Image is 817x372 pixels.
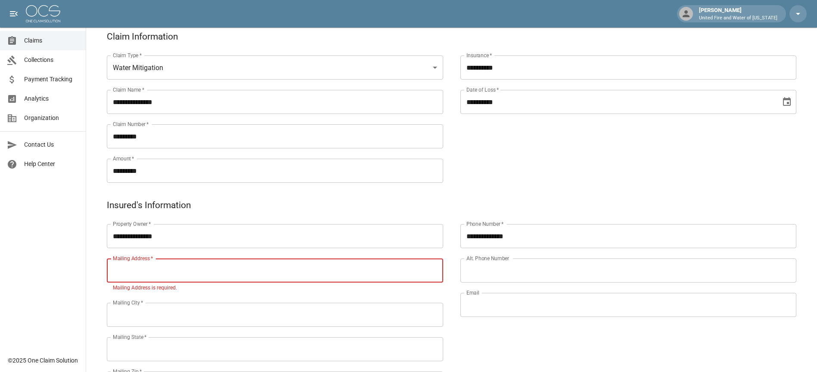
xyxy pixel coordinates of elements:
[113,333,146,341] label: Mailing State
[113,220,151,228] label: Property Owner
[778,93,795,111] button: Choose date, selected date is Sep 8, 2025
[24,114,79,123] span: Organization
[8,356,78,365] div: © 2025 One Claim Solution
[113,120,149,128] label: Claim Number
[113,155,134,162] label: Amount
[466,289,479,296] label: Email
[113,52,142,59] label: Claim Type
[24,36,79,45] span: Claims
[107,55,443,80] div: Water Mitigation
[24,140,79,149] span: Contact Us
[24,94,79,103] span: Analytics
[466,52,492,59] label: Insurance
[113,299,143,306] label: Mailing City
[113,284,437,292] p: Mailing Address is required.
[113,86,144,93] label: Claim Name
[696,6,781,22] div: [PERSON_NAME]
[466,86,499,93] label: Date of Loss
[5,5,22,22] button: open drawer
[466,220,503,228] label: Phone Number
[699,15,777,22] p: United Fire and Water of [US_STATE]
[24,55,79,65] span: Collections
[24,160,79,169] span: Help Center
[24,75,79,84] span: Payment Tracking
[26,5,60,22] img: ocs-logo-white-transparent.png
[113,255,153,262] label: Mailing Address
[466,255,509,262] label: Alt. Phone Number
